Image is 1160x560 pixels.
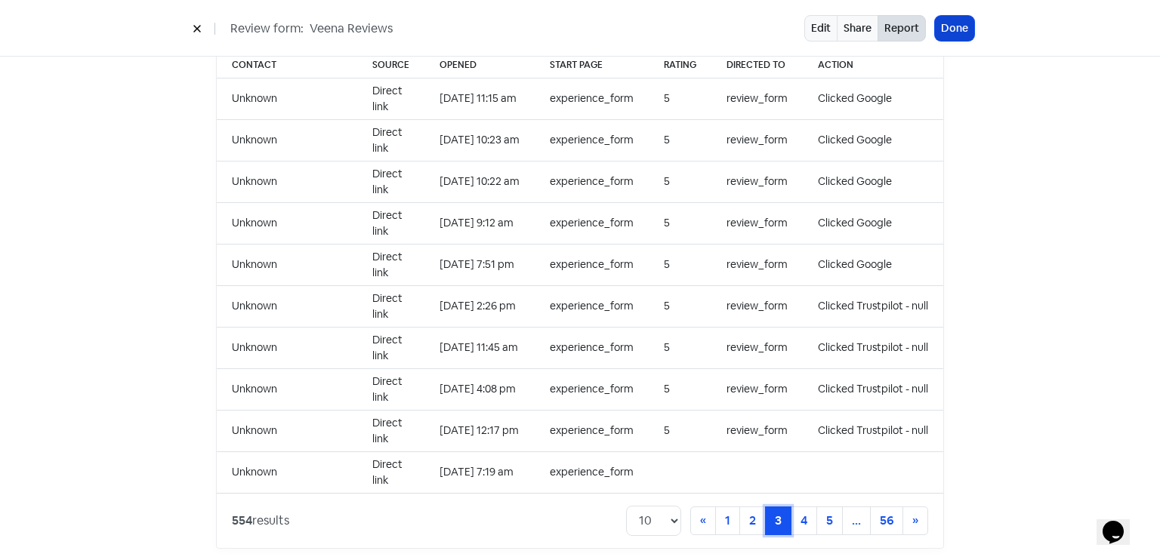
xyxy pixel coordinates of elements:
td: Direct link [357,244,424,285]
td: Direct link [357,368,424,410]
td: [DATE] 10:23 am [424,119,535,161]
td: Direct link [357,451,424,493]
td: [DATE] 11:45 am [424,327,535,368]
a: 56 [870,506,903,535]
a: Edit [804,15,838,42]
td: Clicked Trustpilot - null [803,410,943,451]
td: [DATE] 7:51 pm [424,244,535,285]
td: [DATE] 4:08 pm [424,368,535,410]
td: Clicked Google [803,119,943,161]
td: experience_form [535,202,649,244]
a: 1 [715,506,740,535]
td: 5 [649,285,711,327]
td: Clicked Google [803,244,943,285]
td: [DATE] 10:22 am [424,161,535,202]
span: « [700,512,706,528]
td: experience_form [535,368,649,410]
strong: 554 [232,512,252,528]
td: review_form [711,244,803,285]
th: Contact [217,52,357,78]
td: Unknown [217,78,357,119]
td: Direct link [357,285,424,327]
td: 5 [649,327,711,368]
td: experience_form [535,327,649,368]
a: Next [902,506,928,535]
td: Unknown [217,119,357,161]
td: Unknown [217,161,357,202]
td: Direct link [357,410,424,451]
td: review_form [711,327,803,368]
td: 5 [649,244,711,285]
td: Direct link [357,161,424,202]
td: Unknown [217,410,357,451]
td: Direct link [357,119,424,161]
td: review_form [711,202,803,244]
td: experience_form [535,451,649,493]
td: Clicked Trustpilot - null [803,285,943,327]
td: Unknown [217,368,357,410]
td: 5 [649,368,711,410]
td: experience_form [535,244,649,285]
td: Direct link [357,327,424,368]
td: [DATE] 11:15 am [424,78,535,119]
span: Review form: [230,20,304,38]
button: Done [935,16,974,41]
td: experience_form [535,78,649,119]
th: Opened [424,52,535,78]
td: 5 [649,202,711,244]
td: Unknown [217,327,357,368]
button: Report [878,15,926,42]
td: [DATE] 2:26 pm [424,285,535,327]
td: Clicked Google [803,78,943,119]
td: Unknown [217,244,357,285]
td: 5 [649,161,711,202]
th: Directed to [711,52,803,78]
a: Previous [690,506,716,535]
td: Clicked Google [803,202,943,244]
td: [DATE] 7:19 am [424,451,535,493]
a: 5 [816,506,843,535]
span: » [912,512,918,528]
td: [DATE] 12:17 pm [424,410,535,451]
td: review_form [711,368,803,410]
iframe: chat widget [1097,500,1145,545]
td: Unknown [217,451,357,493]
th: Rating [649,52,711,78]
td: Unknown [217,285,357,327]
th: Start page [535,52,649,78]
td: Direct link [357,202,424,244]
td: Clicked Trustpilot - null [803,368,943,410]
a: 3 [765,506,791,535]
td: experience_form [535,161,649,202]
td: 5 [649,78,711,119]
a: 2 [739,506,766,535]
td: review_form [711,410,803,451]
td: 5 [649,410,711,451]
td: Unknown [217,202,357,244]
td: review_form [711,161,803,202]
td: 5 [649,119,711,161]
td: review_form [711,119,803,161]
td: Clicked Google [803,161,943,202]
th: Source [357,52,424,78]
a: ... [842,506,871,535]
td: experience_form [535,119,649,161]
td: experience_form [535,285,649,327]
th: Action [803,52,943,78]
a: 4 [791,506,817,535]
a: Share [837,15,878,42]
td: experience_form [535,410,649,451]
div: results [232,512,289,530]
td: Clicked Trustpilot - null [803,327,943,368]
td: review_form [711,285,803,327]
td: review_form [711,78,803,119]
td: [DATE] 9:12 am [424,202,535,244]
td: Direct link [357,78,424,119]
